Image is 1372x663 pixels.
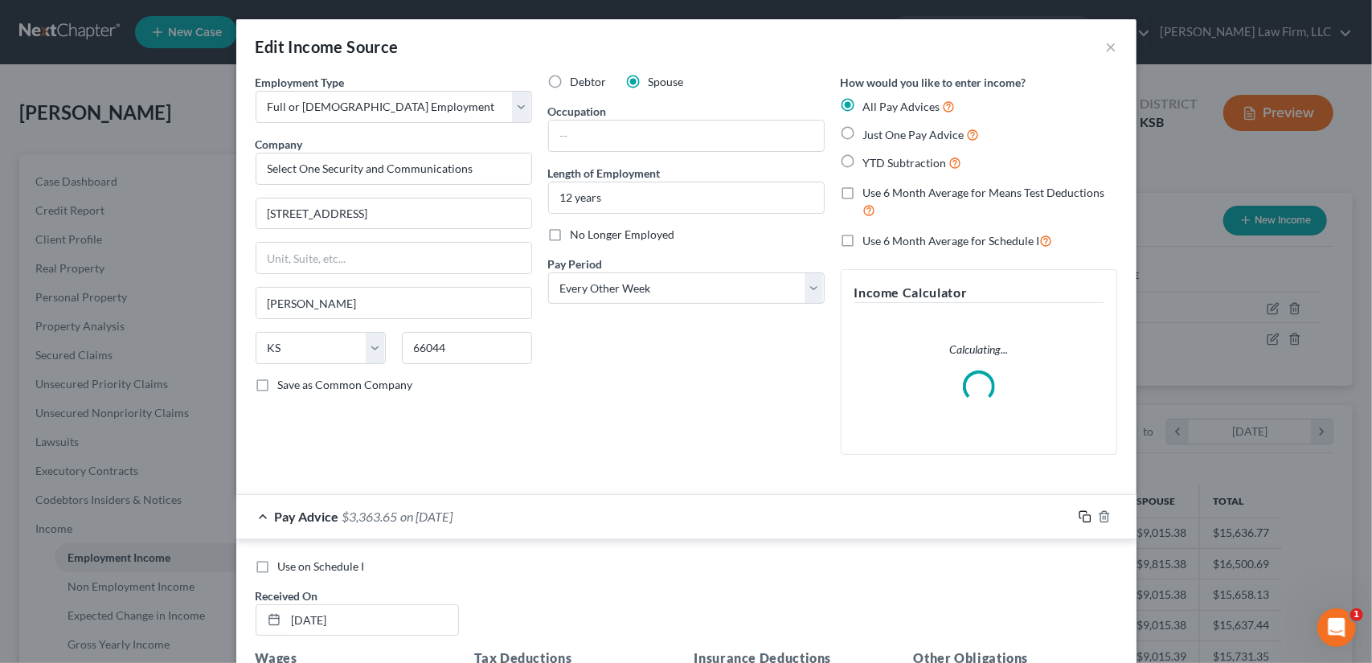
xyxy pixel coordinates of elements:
input: MM/DD/YYYY [286,605,458,636]
button: × [1106,37,1117,56]
span: Received On [256,589,318,603]
input: Enter address... [256,198,531,229]
span: YTD Subtraction [863,156,947,170]
span: Debtor [571,75,607,88]
input: Enter city... [256,288,531,318]
span: on [DATE] [401,509,453,524]
label: Length of Employment [548,165,661,182]
input: Enter zip... [402,332,532,364]
span: $3,363.65 [342,509,398,524]
span: Use 6 Month Average for Schedule I [863,234,1040,248]
iframe: Intercom live chat [1317,608,1356,647]
input: ex: 2 years [549,182,824,213]
span: Use 6 Month Average for Means Test Deductions [863,186,1105,199]
input: Unit, Suite, etc... [256,243,531,273]
div: Edit Income Source [256,35,399,58]
span: No Longer Employed [571,227,675,241]
h5: Income Calculator [854,283,1104,303]
span: Pay Period [548,257,603,271]
span: Company [256,137,303,151]
label: How would you like to enter income? [841,74,1026,91]
span: Spouse [649,75,684,88]
span: Use on Schedule I [278,559,365,573]
span: All Pay Advices [863,100,940,113]
span: 1 [1350,608,1363,621]
span: Save as Common Company [278,378,413,391]
input: Search company by name... [256,153,532,185]
input: -- [549,121,824,151]
span: Just One Pay Advice [863,128,964,141]
span: Pay Advice [275,509,339,524]
span: Employment Type [256,76,345,89]
p: Calculating... [854,342,1104,358]
label: Occupation [548,103,607,120]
